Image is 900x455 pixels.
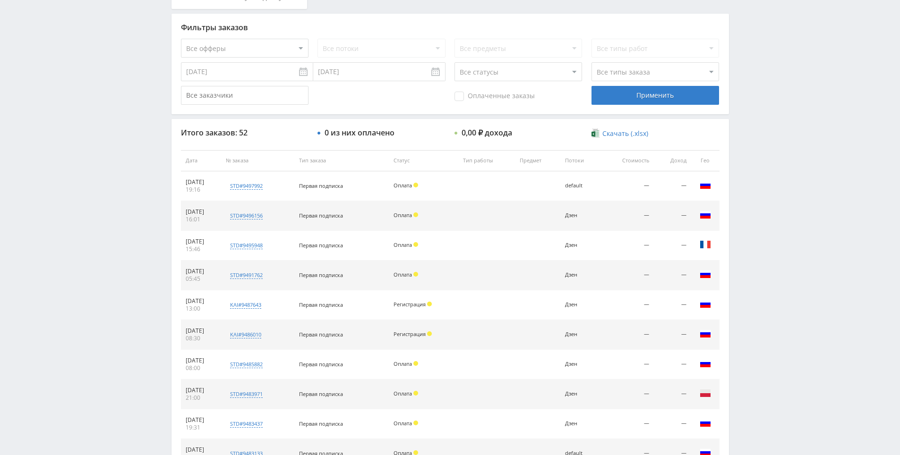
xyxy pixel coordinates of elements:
[299,182,343,189] span: Первая подписка
[462,128,512,137] div: 0,00 ₽ дохода
[560,150,601,171] th: Потоки
[299,361,343,368] span: Первая подписка
[186,186,217,194] div: 19:16
[565,183,597,189] div: default
[565,331,597,337] div: Дзен
[230,212,263,219] div: std#9496156
[654,201,691,231] td: —
[294,150,389,171] th: Тип заказа
[394,330,426,337] span: Регистрация
[602,130,648,137] span: Скачать (.xlsx)
[654,261,691,290] td: —
[601,231,654,261] td: —
[565,391,597,397] div: Дзен
[186,394,217,402] div: 21:00
[299,271,343,278] span: Первая подписка
[230,331,261,338] div: kai#9486010
[186,335,217,342] div: 08:30
[700,179,711,191] img: rus.png
[413,421,418,425] span: Холд
[181,128,309,137] div: Итого заказов: 52
[654,150,691,171] th: Доход
[299,242,343,249] span: Первая подписка
[186,208,217,216] div: [DATE]
[654,290,691,320] td: —
[230,390,263,398] div: std#9483971
[601,201,654,231] td: —
[413,183,418,187] span: Холд
[601,150,654,171] th: Стоимость
[601,320,654,350] td: —
[601,171,654,201] td: —
[299,331,343,338] span: Первая подписка
[454,92,535,101] span: Оплаченные заказы
[394,241,412,248] span: Оплата
[181,23,720,32] div: Фильтры заказов
[230,242,263,249] div: std#9495948
[565,361,597,367] div: Дзен
[565,421,597,427] div: Дзен
[186,178,217,186] div: [DATE]
[427,302,432,306] span: Холд
[654,379,691,409] td: —
[186,327,217,335] div: [DATE]
[700,209,711,220] img: rus.png
[299,420,343,427] span: Первая подписка
[186,245,217,253] div: 15:46
[186,216,217,223] div: 16:01
[186,446,217,454] div: [DATE]
[299,212,343,219] span: Первая подписка
[654,320,691,350] td: —
[515,150,560,171] th: Предмет
[230,271,263,279] div: std#9491762
[413,391,418,396] span: Холд
[591,129,648,138] a: Скачать (.xlsx)
[700,239,711,250] img: fra.png
[394,390,412,397] span: Оплата
[394,420,412,427] span: Оплата
[700,388,711,399] img: pol.png
[299,301,343,308] span: Первая подписка
[186,424,217,431] div: 19:31
[700,358,711,369] img: rus.png
[654,409,691,439] td: —
[394,211,412,219] span: Оплата
[221,150,294,171] th: № заказа
[181,86,309,105] input: Все заказчики
[601,350,654,379] td: —
[186,387,217,394] div: [DATE]
[186,305,217,312] div: 13:00
[601,261,654,290] td: —
[186,275,217,283] div: 05:45
[413,450,418,455] span: Холд
[700,269,711,280] img: rus.png
[654,231,691,261] td: —
[691,150,720,171] th: Гео
[700,328,711,339] img: rus.png
[413,242,418,247] span: Холд
[601,290,654,320] td: —
[565,302,597,308] div: Дзен
[389,150,458,171] th: Статус
[186,357,217,364] div: [DATE]
[591,86,719,105] div: Применить
[413,272,418,277] span: Холд
[565,212,597,219] div: Дзен
[186,297,217,305] div: [DATE]
[654,171,691,201] td: —
[654,350,691,379] td: —
[181,150,222,171] th: Дата
[601,409,654,439] td: —
[413,212,418,217] span: Холд
[394,182,412,189] span: Оплата
[230,420,263,428] div: std#9483437
[700,417,711,429] img: rus.png
[458,150,515,171] th: Тип работы
[230,182,263,190] div: std#9497992
[700,298,711,310] img: rus.png
[230,361,263,368] div: std#9485882
[230,301,261,309] div: kai#9487643
[601,379,654,409] td: —
[186,416,217,424] div: [DATE]
[186,238,217,245] div: [DATE]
